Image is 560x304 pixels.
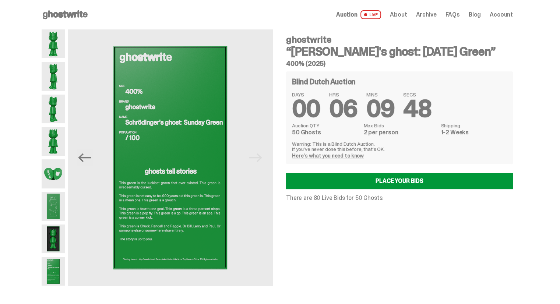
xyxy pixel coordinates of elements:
dt: Max Bids [363,123,436,128]
a: Place your Bids [286,173,513,189]
span: 00 [292,93,320,124]
img: Schrodinger_Green_Hero_2.png [42,62,65,91]
a: Here's what you need to know [292,152,364,159]
img: Schrodinger_Green_Hero_9.png [42,192,65,220]
img: Schrodinger_Green_Hero_13.png [42,225,65,253]
img: Schrodinger_Green_Hero_7.png [42,159,65,188]
img: Schrodinger_Green_Hero_3.png [42,95,65,123]
dt: Auction QTY [292,123,359,128]
a: About [390,12,407,18]
span: SECS [403,92,431,97]
span: Auction [336,12,358,18]
a: FAQs [445,12,459,18]
a: Account [490,12,513,18]
span: DAYS [292,92,320,97]
span: 48 [403,93,431,124]
button: Previous [77,149,93,166]
dd: 50 Ghosts [292,130,359,135]
dd: 2 per person [363,130,436,135]
a: Blog [469,12,481,18]
img: Schrodinger_Green_Hero_12.png [68,29,273,286]
a: Archive [416,12,436,18]
h3: “[PERSON_NAME]'s ghost: [DATE] Green” [286,46,513,57]
span: LIVE [360,10,381,19]
span: MINS [366,92,395,97]
span: 09 [366,93,395,124]
img: Schrodinger_Green_Hero_6.png [42,127,65,156]
h4: ghostwrite [286,35,513,44]
p: Warning: This is a Blind Dutch Auction. If you’ve never done this before, that’s OK. [292,141,507,152]
p: There are 80 Live Bids for 50 Ghosts. [286,195,513,201]
h5: 400% (2025) [286,60,513,67]
span: 06 [329,93,358,124]
h4: Blind Dutch Auction [292,78,355,85]
img: Schrodinger_Green_Hero_1.png [42,29,65,58]
dt: Shipping [441,123,507,128]
img: Schrodinger_Green_Hero_12.png [42,257,65,286]
a: Auction LIVE [336,10,381,19]
dd: 1-2 Weeks [441,130,507,135]
span: HRS [329,92,358,97]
